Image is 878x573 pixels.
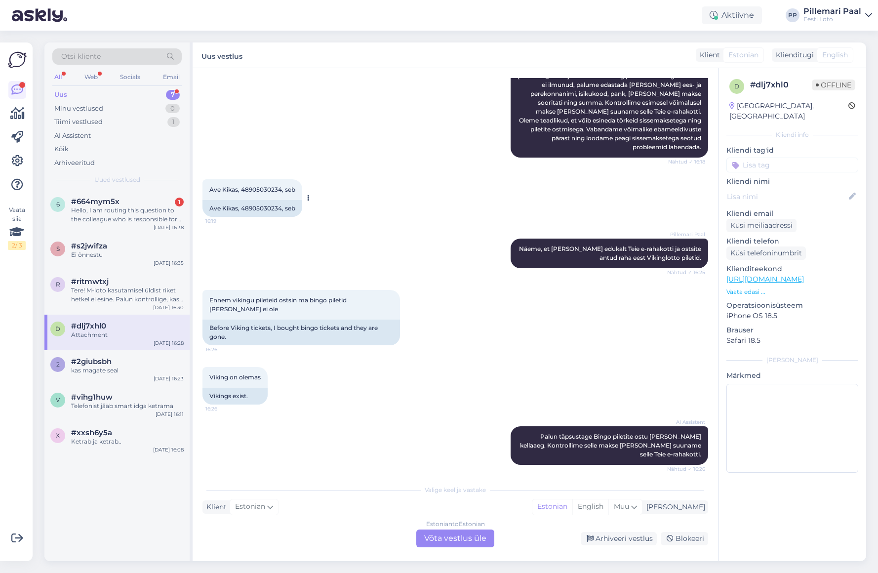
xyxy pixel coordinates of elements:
p: Märkmed [726,370,858,381]
div: Vaata siia [8,205,26,250]
div: Before Viking tickets, I bought bingo tickets and they are gone. [202,320,400,345]
span: AI Assistent [668,418,705,426]
img: Askly Logo [8,50,27,69]
p: Kliendi telefon [726,236,858,246]
div: Küsi meiliaadressi [726,219,797,232]
span: Tere! [PERSON_NAME] ebaõnnestus ning piletit Teie mängukontole ei ilmunud, palume edastada [PERSO... [518,54,703,151]
div: PP [786,8,799,22]
div: Klient [696,50,720,60]
div: [DATE] 16:23 [154,375,184,382]
span: Viking on olemas [209,373,261,381]
span: 6 [56,201,60,208]
div: [DATE] 16:08 [153,446,184,453]
div: Email [161,71,182,83]
span: #xxsh6y5a [71,428,112,437]
div: Arhiveeri vestlus [581,532,657,545]
span: #2giubsbh [71,357,112,366]
span: Nähtud ✓ 16:26 [667,465,705,473]
p: Kliendi tag'id [726,145,858,156]
div: English [572,499,608,514]
p: Kliendi email [726,208,858,219]
div: Kõik [54,144,69,154]
div: Blokeeri [661,532,708,545]
span: Ennem vikingu pileteid ostsin ma bingo piletid [PERSON_NAME] ei ole [209,296,348,313]
span: d [55,325,60,332]
div: Pillemari Paal [803,7,861,15]
div: Tere! M-loto kasutamisel üldist riket hetkel ei esine. Palun kontrollige, kas sisestate korrektse... [71,286,184,304]
span: English [822,50,848,60]
span: #s2jwifza [71,242,107,250]
div: [PERSON_NAME] [726,356,858,365]
span: 16:19 [205,217,242,225]
div: Klient [202,502,227,512]
p: Safari 18.5 [726,335,858,346]
span: Näeme, et [PERSON_NAME] edukalt Teie e-rahakotti ja ostsite antud raha eest Vikinglotto piletid. [519,245,703,261]
div: [DATE] 16:35 [154,259,184,267]
p: Brauser [726,325,858,335]
span: 16:26 [205,346,242,353]
span: Otsi kliente [61,51,101,62]
div: 7 [166,90,180,100]
div: Attachment [71,330,184,339]
div: [DATE] 16:30 [153,304,184,311]
span: Ave Kikas, 48905030234, seb [209,186,295,193]
div: Hello, I am routing this question to the colleague who is responsible for this topic. The reply m... [71,206,184,224]
div: Estonian [532,499,572,514]
div: Valige keel ja vastake [202,486,708,494]
div: Web [82,71,100,83]
input: Lisa nimi [727,191,847,202]
div: Klienditugi [772,50,814,60]
span: d [734,82,739,90]
div: Telefonist jääb smart idga ketrama [71,402,184,410]
span: #dlj7xhl0 [71,322,106,330]
div: Uus [54,90,67,100]
div: [GEOGRAPHIC_DATA], [GEOGRAPHIC_DATA] [729,101,848,122]
div: kas magate seal [71,366,184,375]
span: r [56,281,60,288]
div: [PERSON_NAME] [642,502,705,512]
label: Uus vestlus [201,48,242,62]
span: 2 [56,361,60,368]
span: Uued vestlused [94,175,140,184]
span: #vihg1huw [71,393,113,402]
span: s [56,245,60,252]
div: [DATE] 16:11 [156,410,184,418]
div: 0 [165,104,180,114]
div: [DATE] 16:38 [154,224,184,231]
div: Estonian to Estonian [426,520,485,529]
p: Vaata edasi ... [726,287,858,296]
span: x [56,432,60,439]
a: [URL][DOMAIN_NAME] [726,275,804,284]
div: Kliendi info [726,130,858,139]
div: Ave Kikas, 48905030234, seb [202,200,302,217]
p: Kliendi nimi [726,176,858,187]
a: Pillemari PaalEesti Loto [803,7,872,23]
span: 16:26 [205,405,242,412]
div: [DATE] 16:28 [154,339,184,347]
span: Pillemari Paal [668,231,705,238]
div: # dlj7xhl0 [750,79,812,91]
span: Palun täpsustage Bingo piletite ostu [PERSON_NAME] kellaaeg. Kontrollime selle makse [PERSON_NAME... [520,433,703,458]
span: Muu [614,502,629,511]
div: Tiimi vestlused [54,117,103,127]
span: Nähtud ✓ 16:25 [667,269,705,276]
p: Operatsioonisüsteem [726,300,858,311]
span: Estonian [728,50,758,60]
span: Offline [812,80,855,90]
span: #ritmwtxj [71,277,109,286]
div: AI Assistent [54,131,91,141]
div: Eesti Loto [803,15,861,23]
div: Küsi telefoninumbrit [726,246,806,260]
span: Estonian [235,501,265,512]
div: Ei õnnestu [71,250,184,259]
div: All [52,71,64,83]
span: #664mym5x [71,197,120,206]
div: Ketrab ja ketrab.. [71,437,184,446]
span: Nähtud ✓ 16:18 [668,158,705,165]
div: Minu vestlused [54,104,103,114]
div: Vikings exist. [202,388,268,405]
p: iPhone OS 18.5 [726,311,858,321]
p: Klienditeekond [726,264,858,274]
div: Aktiivne [702,6,762,24]
span: v [56,396,60,404]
